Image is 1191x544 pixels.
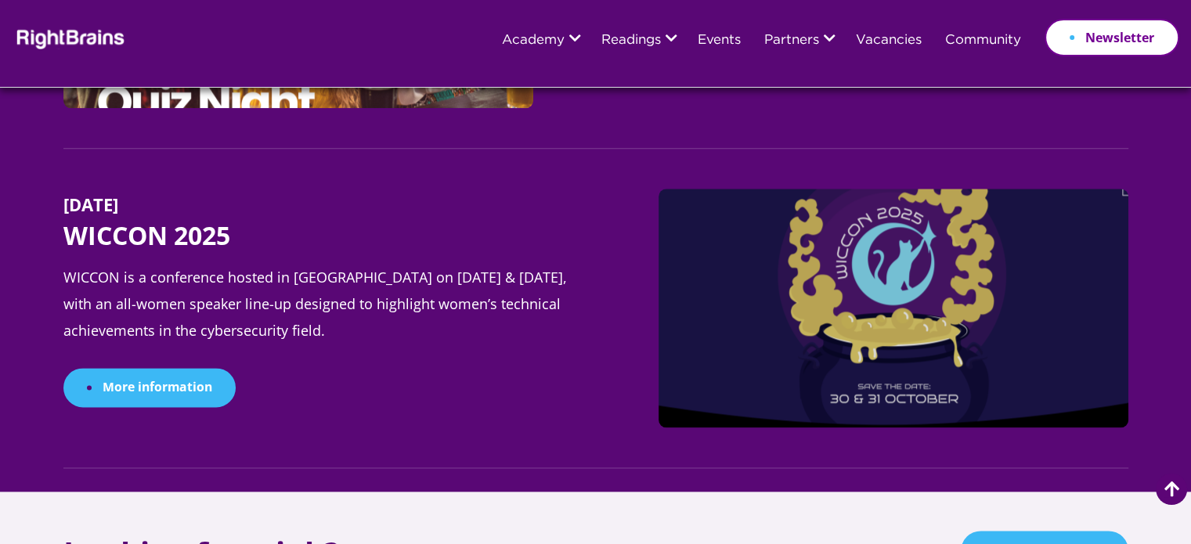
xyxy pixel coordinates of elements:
[63,222,580,265] h3: WICCON 2025
[63,265,580,367] p: WICCON is a conference hosted in [GEOGRAPHIC_DATA] on [DATE] & [DATE], with an all-women speaker ...
[764,34,819,48] a: Partners
[63,193,118,216] span: [DATE]
[502,34,565,48] a: Academy
[945,34,1021,48] a: Community
[12,27,125,49] img: Rightbrains
[698,34,741,48] a: Events
[1045,19,1179,56] a: Newsletter
[856,34,922,48] a: Vacancies
[63,368,236,408] a: More information
[601,34,661,48] a: Readings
